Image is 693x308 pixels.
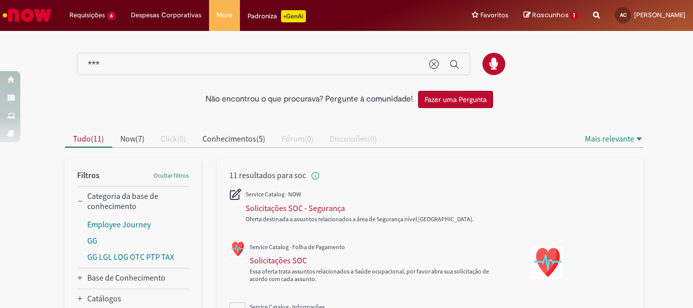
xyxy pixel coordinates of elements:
a: Rascunhos [524,11,578,20]
span: Rascunhos [532,10,569,20]
span: Favoritos [480,10,508,20]
h2: Não encontrou o que procurava? Pergunte à comunidade! [205,95,413,104]
span: [PERSON_NAME] [634,11,685,19]
span: AC [620,12,627,18]
span: More [217,10,232,20]
img: ServiceNow [1,5,53,25]
button: Fazer uma Pergunta [418,91,493,108]
span: Despesas Corporativas [131,10,201,20]
div: Padroniza [248,10,306,22]
span: Requisições [70,10,105,20]
span: 1 [570,11,578,20]
p: +GenAi [281,10,306,22]
span: 6 [107,12,116,20]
